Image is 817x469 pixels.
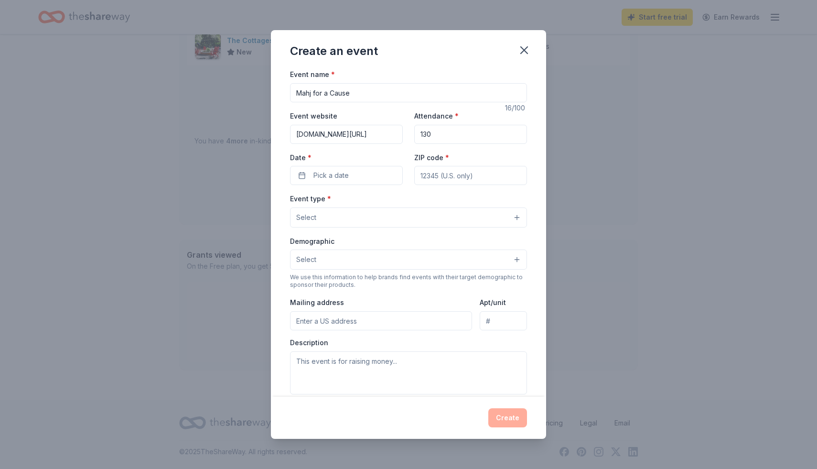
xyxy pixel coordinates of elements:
[290,83,527,102] input: Spring Fundraiser
[290,311,472,330] input: Enter a US address
[313,170,349,181] span: Pick a date
[290,44,378,59] div: Create an event
[290,250,527,270] button: Select
[290,125,403,144] input: https://www...
[290,298,344,307] label: Mailing address
[296,254,316,265] span: Select
[414,111,459,121] label: Attendance
[414,125,527,144] input: 20
[414,166,527,185] input: 12345 (U.S. only)
[480,311,527,330] input: #
[290,153,403,163] label: Date
[290,207,527,228] button: Select
[290,194,331,204] label: Event type
[414,153,449,163] label: ZIP code
[290,70,335,79] label: Event name
[290,166,403,185] button: Pick a date
[296,212,316,223] span: Select
[290,237,334,246] label: Demographic
[505,102,527,114] div: 16 /100
[480,298,506,307] label: Apt/unit
[290,273,527,289] div: We use this information to help brands find events with their target demographic to sponsor their...
[290,111,337,121] label: Event website
[290,338,328,348] label: Description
